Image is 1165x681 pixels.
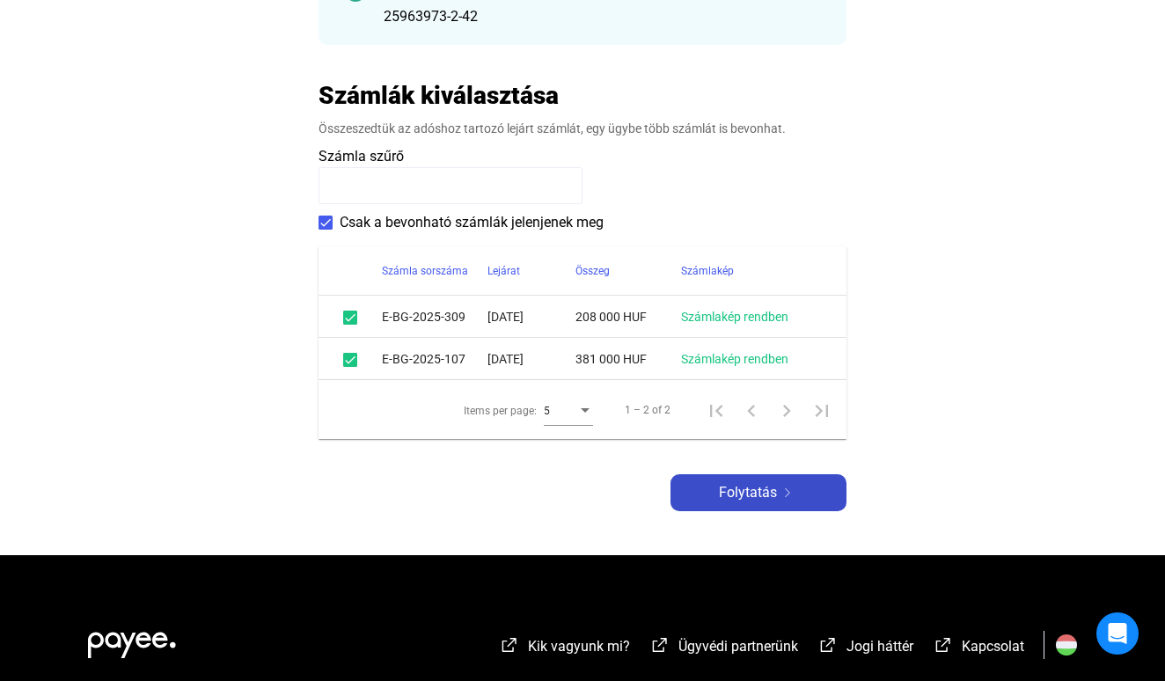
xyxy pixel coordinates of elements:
[88,622,176,658] img: white-payee-white-dot.svg
[649,636,670,654] img: external-link-white
[734,392,769,428] button: Previous page
[319,148,404,165] span: Számla szűrő
[464,400,537,421] div: Items per page:
[319,120,846,137] div: Összeszedtük az adóshoz tartozó lejárt számlát, egy ügybe több számlát is bevonhat.
[544,399,593,421] mat-select: Items per page:
[846,638,913,655] span: Jogi háttér
[487,296,575,338] td: [DATE]
[719,482,777,503] span: Folytatás
[817,636,839,654] img: external-link-white
[804,392,839,428] button: Last page
[1056,634,1077,655] img: HU.svg
[649,641,798,657] a: external-link-whiteÜgyvédi partnerünk
[681,352,788,366] a: Számlakép rendben
[962,638,1024,655] span: Kapcsolat
[817,641,913,657] a: external-link-whiteJogi háttér
[575,296,681,338] td: 208 000 HUF
[670,474,846,511] button: Folytatásarrow-right-white
[625,399,670,421] div: 1 – 2 of 2
[382,260,487,282] div: Számla sorszáma
[575,338,681,380] td: 381 000 HUF
[777,488,798,497] img: arrow-right-white
[499,636,520,654] img: external-link-white
[382,260,468,282] div: Számla sorszáma
[681,310,788,324] a: Számlakép rendben
[1096,612,1139,655] div: Open Intercom Messenger
[382,296,487,338] td: E-BG-2025-309
[382,338,487,380] td: E-BG-2025-107
[681,260,825,282] div: Számlakép
[769,392,804,428] button: Next page
[681,260,734,282] div: Számlakép
[319,80,559,111] h2: Számlák kiválasztása
[933,636,954,654] img: external-link-white
[487,338,575,380] td: [DATE]
[487,260,520,282] div: Lejárat
[699,392,734,428] button: First page
[487,260,575,282] div: Lejárat
[678,638,798,655] span: Ügyvédi partnerünk
[544,405,550,417] span: 5
[384,6,820,27] div: 25963973-2-42
[499,641,630,657] a: external-link-whiteKik vagyunk mi?
[340,212,604,233] span: Csak a bevonható számlák jelenjenek meg
[575,260,610,282] div: Összeg
[528,638,630,655] span: Kik vagyunk mi?
[933,641,1024,657] a: external-link-whiteKapcsolat
[575,260,681,282] div: Összeg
